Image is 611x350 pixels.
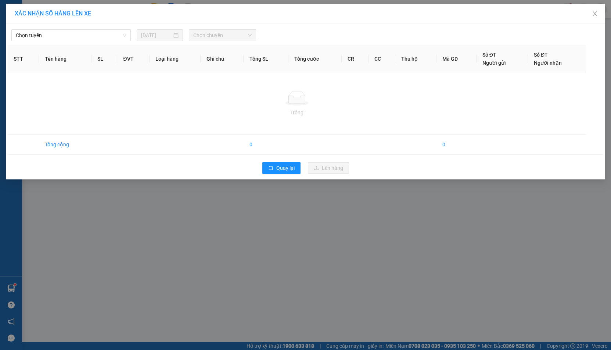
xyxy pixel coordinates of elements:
th: CC [369,45,395,73]
span: Số ĐT [482,52,496,58]
th: Loại hàng [150,45,201,73]
td: 0 [244,135,288,155]
th: Tổng cước [288,45,342,73]
span: Quay lại [276,164,295,172]
button: Close [585,4,605,24]
th: ĐVT [117,45,150,73]
input: 12/08/2025 [141,31,172,39]
th: STT [8,45,39,73]
th: Mã GD [436,45,476,73]
th: SL [91,45,117,73]
button: uploadLên hàng [308,162,349,174]
span: XÁC NHẬN SỐ HÀNG LÊN XE [15,10,91,17]
th: Tên hàng [39,45,91,73]
button: rollbackQuay lại [262,162,301,174]
th: Ghi chú [201,45,244,73]
th: Tổng SL [244,45,288,73]
span: Chọn tuyến [16,30,126,41]
th: CR [342,45,369,73]
td: Tổng cộng [39,135,91,155]
span: Chọn chuyến [193,30,252,41]
th: Thu hộ [395,45,437,73]
span: Người gửi [482,60,506,66]
td: 0 [436,135,476,155]
span: rollback [268,165,273,171]
span: Người nhận [534,60,562,66]
div: Trống [14,108,580,117]
span: Số ĐT [534,52,548,58]
span: close [592,11,598,17]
